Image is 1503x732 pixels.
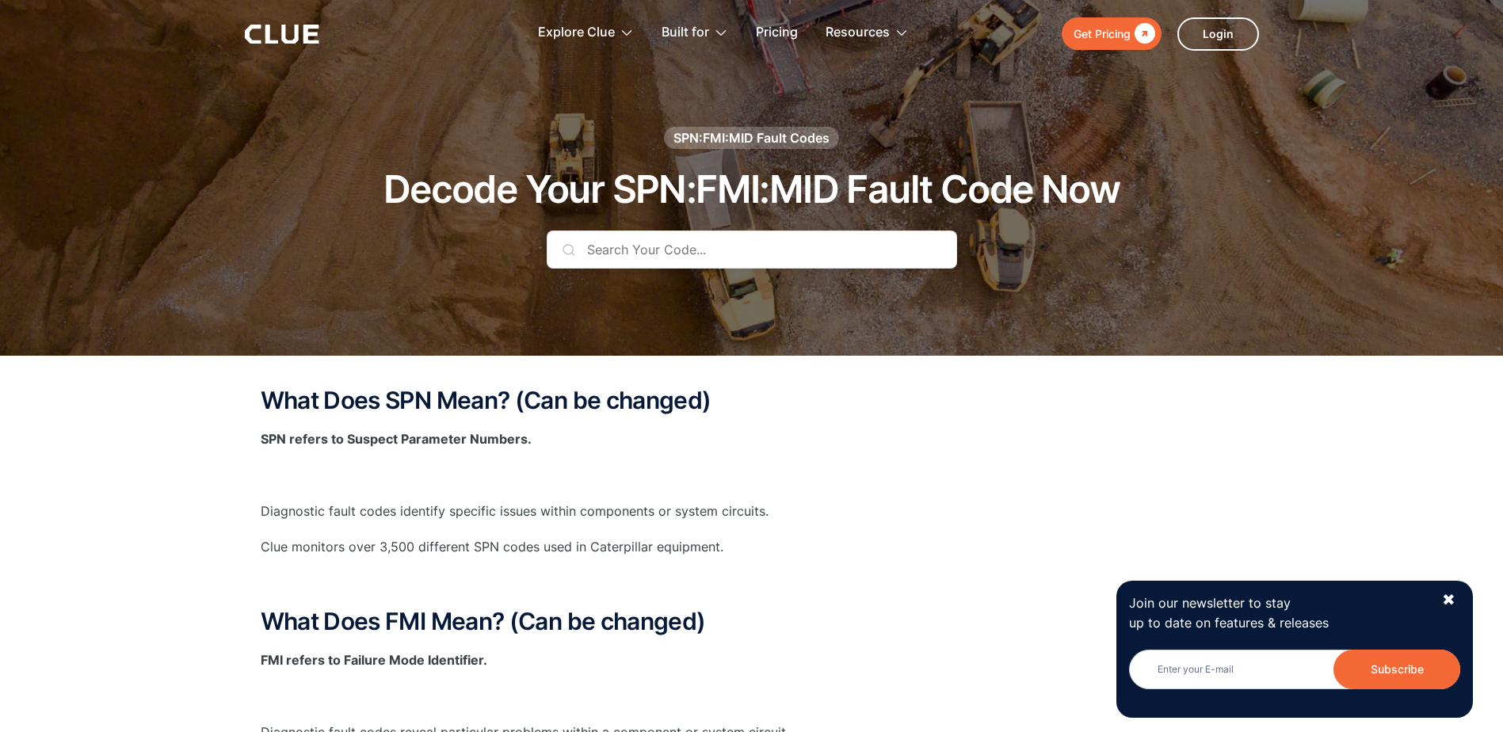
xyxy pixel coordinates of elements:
div: SPN:FMI:MID Fault Codes [673,129,830,147]
p: Diagnostic fault codes identify specific issues within components or system circuits. [261,501,1243,521]
form: Newsletter [1129,650,1460,705]
h2: What Does FMI Mean? (Can be changed) [261,608,1243,635]
div: Resources [826,8,890,58]
a: Pricing [756,8,798,58]
strong: SPN refers to Suspect Parameter Numbers. [261,431,532,447]
h2: What Does SPN Mean? (Can be changed) [261,387,1243,414]
strong: FMI refers to Failure Mode Identifier. [261,652,487,668]
div: ✖ [1442,590,1455,610]
p: ‍ [261,573,1243,593]
p: ‍ [261,686,1243,706]
div: Resources [826,8,909,58]
div: Explore Clue [538,8,634,58]
a: Login [1177,17,1259,51]
p: Join our newsletter to stay up to date on features & releases [1129,593,1427,633]
input: Enter your E-mail [1129,650,1460,689]
h1: Decode Your SPN:FMI:MID Fault Code Now [383,169,1120,211]
input: Search Your Code... [547,231,957,269]
p: ‍ [261,465,1243,485]
div: Get Pricing [1074,24,1131,44]
div: Built for [662,8,728,58]
input: Subscribe [1333,650,1460,689]
a: Get Pricing [1062,17,1162,50]
div: Built for [662,8,709,58]
div:  [1131,24,1155,44]
p: Clue monitors over 3,500 different SPN codes used in Caterpillar equipment. [261,537,1243,557]
div: Explore Clue [538,8,615,58]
